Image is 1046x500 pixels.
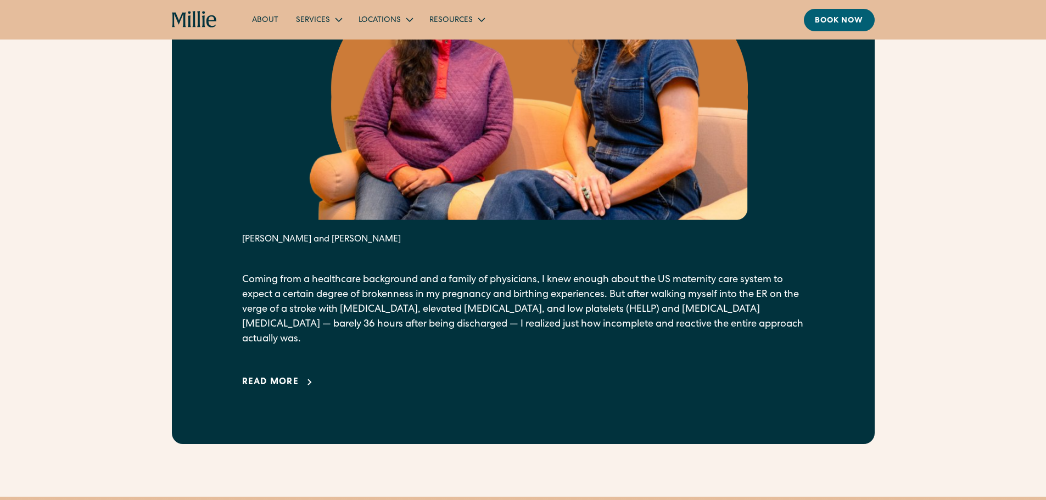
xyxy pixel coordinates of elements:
[296,15,330,26] div: Services
[359,15,401,26] div: Locations
[421,10,493,29] div: Resources
[287,10,350,29] div: Services
[243,10,287,29] a: About
[815,15,864,27] div: Book now
[429,15,473,26] div: Resources
[804,9,875,31] a: Book now
[242,376,317,389] a: Read more
[242,376,299,389] div: Read more
[242,273,804,347] p: Coming from a healthcare background and a family of physicians, I knew enough about the US matern...
[242,233,804,246] div: [PERSON_NAME] and [PERSON_NAME]
[350,10,421,29] div: Locations
[172,11,217,29] a: home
